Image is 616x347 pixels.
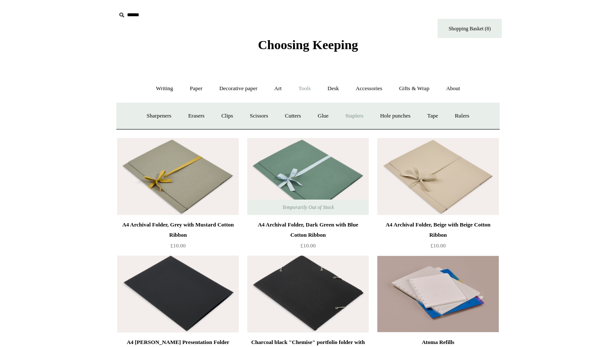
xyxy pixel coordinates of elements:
a: Tape [420,105,446,127]
span: £10.00 [430,242,446,249]
a: Gifts & Wrap [391,77,437,100]
a: A4 Archival Folder, Dark Green with Blue Cotton Ribbon A4 Archival Folder, Dark Green with Blue C... [247,138,369,215]
a: Staplers [338,105,371,127]
a: Sharpeners [139,105,179,127]
a: Scissors [242,105,276,127]
a: Erasers [181,105,212,127]
span: £10.00 [170,242,186,249]
img: Atoma Refills [377,256,499,332]
span: £10.00 [300,242,316,249]
div: A4 Archival Folder, Dark Green with Blue Cotton Ribbon [249,220,367,240]
a: Choosing Keeping [258,44,358,50]
a: Paper [182,77,210,100]
a: Desk [320,77,347,100]
a: Atoma Refills Atoma Refills [377,256,499,332]
a: A4 Archival Folder, Beige with Beige Cotton Ribbon A4 Archival Folder, Beige with Beige Cotton Ri... [377,138,499,215]
img: Charcoal black "Chemise" portfolio folder with grey elastic [247,256,369,332]
a: About [438,77,468,100]
a: A4 Archival Folder, Beige with Beige Cotton Ribbon £10.00 [377,220,499,255]
a: Tools [291,77,319,100]
img: A4 Archival Folder, Grey with Mustard Cotton Ribbon [117,138,239,215]
a: Accessories [348,77,390,100]
a: A4 Archival Folder, Grey with Mustard Cotton Ribbon A4 Archival Folder, Grey with Mustard Cotton ... [117,138,239,215]
img: A4 Archival Folder, Beige with Beige Cotton Ribbon [377,138,499,215]
div: A4 Archival Folder, Beige with Beige Cotton Ribbon [379,220,497,240]
a: Clips [213,105,240,127]
img: A4 Fabriano Murillo Presentation Folder [117,256,239,332]
img: A4 Archival Folder, Dark Green with Blue Cotton Ribbon [247,138,369,215]
a: Rulers [447,105,477,127]
a: Art [267,77,289,100]
a: Shopping Basket (8) [438,19,502,38]
a: A4 Fabriano Murillo Presentation Folder A4 Fabriano Murillo Presentation Folder [117,256,239,332]
span: Temporarily Out of Stock [273,200,342,215]
a: A4 Archival Folder, Dark Green with Blue Cotton Ribbon £10.00 [247,220,369,255]
span: Choosing Keeping [258,38,358,52]
a: Glue [310,105,336,127]
a: Cutters [277,105,309,127]
a: Charcoal black "Chemise" portfolio folder with grey elastic Charcoal black "Chemise" portfolio fo... [247,256,369,332]
div: A4 Archival Folder, Grey with Mustard Cotton Ribbon [119,220,237,240]
a: A4 Archival Folder, Grey with Mustard Cotton Ribbon £10.00 [117,220,239,255]
a: Hole punches [372,105,418,127]
a: Writing [148,77,181,100]
a: Decorative paper [212,77,265,100]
